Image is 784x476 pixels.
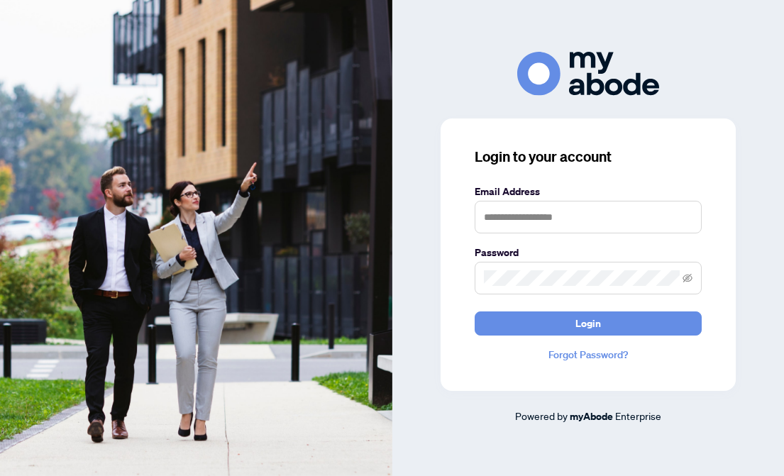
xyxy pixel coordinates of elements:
a: Forgot Password? [475,347,702,362]
span: eye-invisible [683,273,692,283]
img: ma-logo [517,52,659,95]
h3: Login to your account [475,147,702,167]
button: Login [475,311,702,336]
span: Login [575,312,601,335]
span: Powered by [515,409,568,422]
label: Email Address [475,184,702,199]
label: Password [475,245,702,260]
span: Enterprise [615,409,661,422]
a: myAbode [570,409,613,424]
